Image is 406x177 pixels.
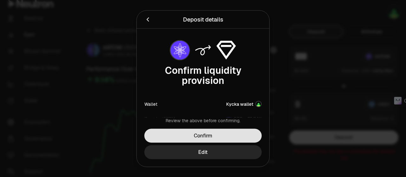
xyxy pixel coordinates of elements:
[144,129,262,142] button: Confirm
[183,15,223,24] div: Deposit details
[144,115,175,121] div: Provide dATOM
[226,101,253,107] div: Kycka wallet
[144,15,151,24] button: Back
[256,101,261,106] img: Account Image
[226,101,262,107] button: Kycka walletAccount Image
[144,65,262,85] div: Confirm liquidity provision
[144,145,262,159] button: Edit
[226,116,231,121] img: dATOM Logo
[144,117,262,123] div: Review the above before confirming.
[170,41,189,60] img: dATOM Logo
[144,101,157,107] div: Wallet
